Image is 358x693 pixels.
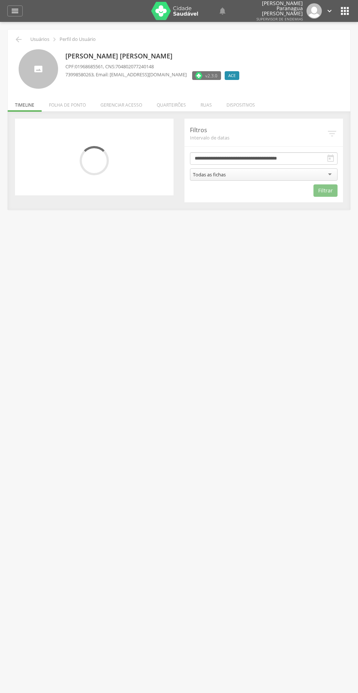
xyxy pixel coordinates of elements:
[65,51,243,61] p: [PERSON_NAME] [PERSON_NAME]
[218,3,227,19] a: 
[236,1,303,16] p: [PERSON_NAME] Paranagua [PERSON_NAME]
[228,73,236,79] span: ACE
[192,71,221,80] label: Versão do aplicativo
[60,37,96,42] p: Perfil do Usuário
[193,95,219,112] li: Ruas
[218,7,227,15] i: 
[65,71,94,78] span: 73998580263
[190,126,327,134] p: Filtros
[256,16,303,22] span: Supervisor de Endemias
[75,63,103,70] span: 01968685561
[93,95,149,112] li: Gerenciar acesso
[7,5,23,16] a: 
[115,63,154,70] span: 704802077240148
[30,37,49,42] p: Usuários
[11,7,19,15] i: 
[65,71,187,78] p: , Email: [EMAIL_ADDRESS][DOMAIN_NAME]
[327,128,338,139] i: 
[193,171,226,178] div: Todas as fichas
[190,134,327,141] span: Intervalo de datas
[326,154,335,163] i: 
[50,35,58,43] i: 
[325,7,334,15] i: 
[325,3,334,19] a: 
[205,72,217,79] span: v2.3.0
[42,95,93,112] li: Folha de ponto
[14,35,23,44] i: Voltar
[149,95,193,112] li: Quarteirões
[219,95,262,112] li: Dispositivos
[65,63,243,70] p: CPF: , CNS:
[313,184,338,197] button: Filtrar
[339,5,351,17] i: 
